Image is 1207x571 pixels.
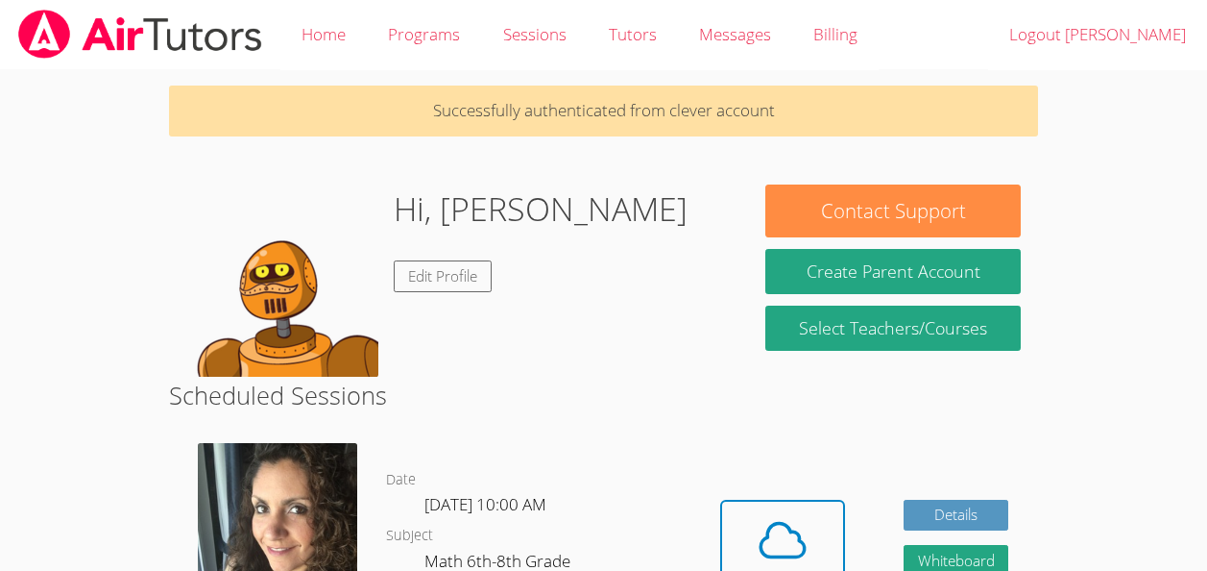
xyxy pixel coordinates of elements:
dt: Subject [386,524,433,548]
button: Contact Support [765,185,1020,237]
img: default.png [186,185,378,377]
a: Select Teachers/Courses [765,306,1020,351]
p: Successfully authenticated from clever account [169,86,1038,137]
img: airtutors_banner-c4298cdbf04f3fff15de1276eac7730deb9818008684d7c2e4769d2f7ddbe033.png [16,10,264,59]
button: Create Parent Account [765,249,1020,294]
span: Messages [699,23,771,45]
a: Edit Profile [394,261,492,292]
dt: Date [386,468,416,492]
h1: Hi, [PERSON_NAME] [394,185,688,234]
h2: Scheduled Sessions [169,377,1038,413]
a: Details [904,500,1009,532]
span: [DATE] 10:00 AM [424,493,546,515]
